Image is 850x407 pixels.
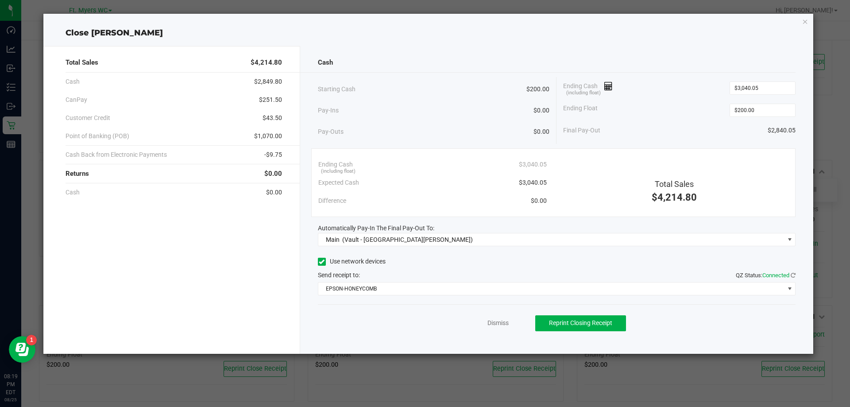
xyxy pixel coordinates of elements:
[563,104,598,117] span: Ending Float
[533,106,549,115] span: $0.00
[318,225,434,232] span: Automatically Pay-In The Final Pay-Out To:
[326,236,340,243] span: Main
[563,126,600,135] span: Final Pay-Out
[318,127,344,136] span: Pay-Outs
[736,272,796,279] span: QZ Status:
[254,132,282,141] span: $1,070.00
[318,160,353,169] span: Ending Cash
[66,132,129,141] span: Point of Banking (POB)
[263,113,282,123] span: $43.50
[66,150,167,159] span: Cash Back from Electronic Payments
[66,188,80,197] span: Cash
[487,318,509,328] a: Dismiss
[264,169,282,179] span: $0.00
[519,160,547,169] span: $3,040.05
[321,168,355,175] span: (including float)
[318,85,355,94] span: Starting Cash
[655,179,694,189] span: Total Sales
[9,336,35,363] iframe: Resource center
[566,89,601,97] span: (including float)
[318,106,339,115] span: Pay-Ins
[549,319,612,326] span: Reprint Closing Receipt
[259,95,282,105] span: $251.50
[66,113,110,123] span: Customer Credit
[254,77,282,86] span: $2,849.80
[342,236,473,243] span: (Vault - [GEOGRAPHIC_DATA][PERSON_NAME])
[43,27,814,39] div: Close [PERSON_NAME]
[531,196,547,205] span: $0.00
[66,58,98,68] span: Total Sales
[318,271,360,279] span: Send receipt to:
[66,95,87,105] span: CanPay
[318,178,359,187] span: Expected Cash
[264,150,282,159] span: -$9.75
[251,58,282,68] span: $4,214.80
[533,127,549,136] span: $0.00
[526,85,549,94] span: $200.00
[519,178,547,187] span: $3,040.05
[768,126,796,135] span: $2,840.05
[563,81,613,95] span: Ending Cash
[318,257,386,266] label: Use network devices
[652,192,697,203] span: $4,214.80
[66,77,80,86] span: Cash
[318,58,333,68] span: Cash
[66,164,282,183] div: Returns
[535,315,626,331] button: Reprint Closing Receipt
[318,196,346,205] span: Difference
[266,188,282,197] span: $0.00
[26,335,37,345] iframe: Resource center unread badge
[318,283,784,295] span: EPSON-HONEYCOMB
[762,272,789,279] span: Connected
